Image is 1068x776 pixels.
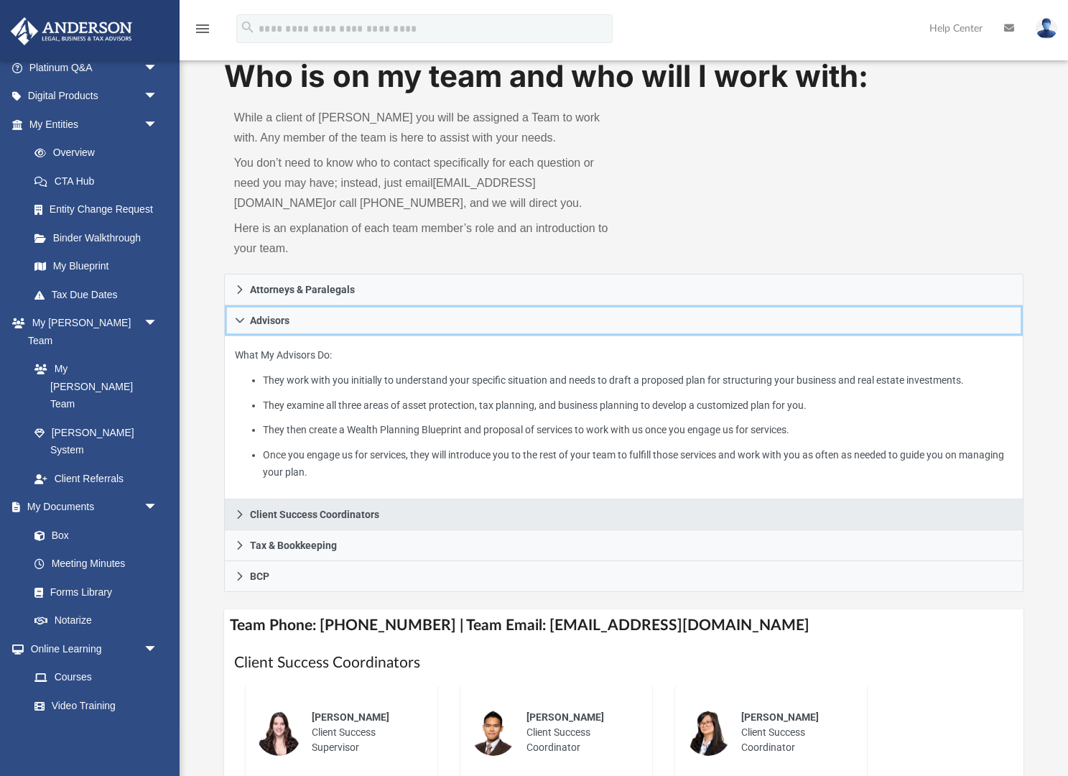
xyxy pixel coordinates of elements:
li: They then create a Wealth Planning Blueprint and proposal of services to work with us once you en... [263,421,1013,439]
a: CTA Hub [20,167,180,195]
span: Tax & Bookkeeping [250,540,337,550]
a: BCP [224,561,1023,592]
p: Here is an explanation of each team member’s role and an introduction to your team. [234,218,614,259]
img: thumbnail [685,710,731,756]
span: Advisors [250,315,289,325]
a: My [PERSON_NAME] Team [20,355,165,419]
a: My Documentsarrow_drop_down [10,493,172,522]
div: Client Success Supervisor [302,700,427,765]
h1: Client Success Coordinators [234,652,1013,673]
a: Online Learningarrow_drop_down [10,634,172,663]
span: [PERSON_NAME] [741,711,819,723]
li: They work with you initially to understand your specific situation and needs to draft a proposed ... [263,371,1013,389]
span: arrow_drop_down [144,82,172,111]
a: Meeting Minutes [20,550,172,578]
a: Courses [20,663,172,692]
span: [PERSON_NAME] [312,711,389,723]
a: Tax & Bookkeeping [224,530,1023,561]
a: Client Success Coordinators [224,499,1023,530]
a: Binder Walkthrough [20,223,180,252]
a: Platinum Q&Aarrow_drop_down [10,53,180,82]
li: They examine all three areas of asset protection, tax planning, and business planning to develop ... [263,397,1013,415]
a: My Entitiesarrow_drop_down [10,110,180,139]
h4: Team Phone: [PHONE_NUMBER] | Team Email: [EMAIL_ADDRESS][DOMAIN_NAME] [224,609,1023,642]
span: [PERSON_NAME] [526,711,604,723]
img: Anderson Advisors Platinum Portal [6,17,136,45]
a: Tax Due Dates [20,280,180,309]
a: Entity Change Request [20,195,180,224]
a: My Blueprint [20,252,172,281]
div: Client Success Coordinator [516,700,642,765]
a: menu [194,27,211,37]
h1: Who is on my team and who will I work with: [224,55,1023,98]
span: Attorneys & Paralegals [250,285,355,295]
a: Advisors [224,305,1023,336]
a: Video Training [20,691,165,720]
div: Advisors [224,336,1023,499]
a: Client Referrals [20,464,172,493]
a: Box [20,521,165,550]
span: BCP [250,571,269,581]
img: User Pic [1036,18,1057,39]
a: Digital Productsarrow_drop_down [10,82,180,111]
span: arrow_drop_down [144,309,172,338]
i: menu [194,20,211,37]
a: Resources [20,720,172,749]
a: Notarize [20,606,172,635]
div: Client Success Coordinator [731,700,857,765]
li: Once you engage us for services, they will introduce you to the rest of your team to fulfill thos... [263,446,1013,481]
p: While a client of [PERSON_NAME] you will be assigned a Team to work with. Any member of the team ... [234,108,614,148]
i: search [240,19,256,35]
a: Overview [20,139,180,167]
a: Attorneys & Paralegals [224,274,1023,305]
span: arrow_drop_down [144,493,172,522]
a: [EMAIL_ADDRESS][DOMAIN_NAME] [234,177,536,209]
span: arrow_drop_down [144,634,172,664]
img: thumbnail [470,710,516,756]
p: What My Advisors Do: [235,346,1013,481]
img: thumbnail [256,710,302,756]
a: [PERSON_NAME] System [20,418,172,464]
span: Client Success Coordinators [250,509,379,519]
span: arrow_drop_down [144,53,172,83]
span: arrow_drop_down [144,110,172,139]
p: You don’t need to know who to contact specifically for each question or need you may have; instea... [234,153,614,213]
a: Forms Library [20,578,165,606]
a: My [PERSON_NAME] Teamarrow_drop_down [10,309,172,355]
